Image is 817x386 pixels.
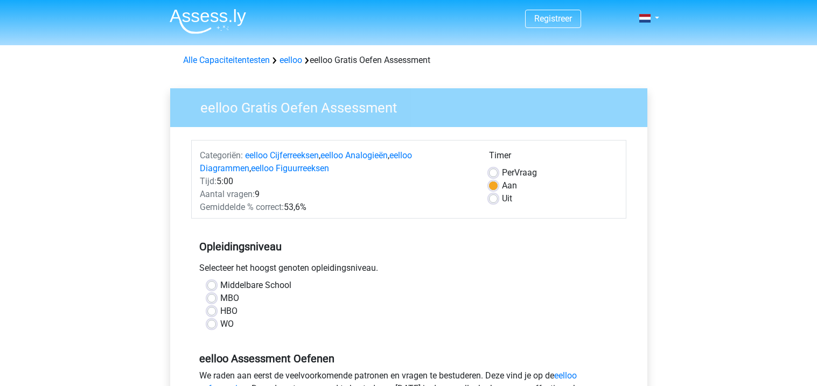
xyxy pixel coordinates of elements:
[187,95,639,116] h3: eelloo Gratis Oefen Assessment
[192,175,481,188] div: 5:00
[199,352,618,365] h5: eelloo Assessment Oefenen
[179,54,639,67] div: eelloo Gratis Oefen Assessment
[220,318,234,331] label: WO
[191,262,626,279] div: Selecteer het hoogst genoten opleidingsniveau.
[320,150,388,160] a: eelloo Analogieën
[502,192,512,205] label: Uit
[220,279,291,292] label: Middelbare School
[200,176,217,186] span: Tijd:
[183,55,270,65] a: Alle Capaciteitentesten
[220,305,238,318] label: HBO
[502,167,514,178] span: Per
[502,179,517,192] label: Aan
[220,292,239,305] label: MBO
[170,9,246,34] img: Assessly
[251,163,329,173] a: eelloo Figuurreeksen
[280,55,302,65] a: eelloo
[200,202,284,212] span: Gemiddelde % correct:
[199,236,618,257] h5: Opleidingsniveau
[192,188,481,201] div: 9
[200,189,255,199] span: Aantal vragen:
[200,150,243,160] span: Categoriën:
[489,149,618,166] div: Timer
[502,166,537,179] label: Vraag
[245,150,319,160] a: eelloo Cijferreeksen
[192,149,481,175] div: , , ,
[192,201,481,214] div: 53,6%
[534,13,572,24] a: Registreer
